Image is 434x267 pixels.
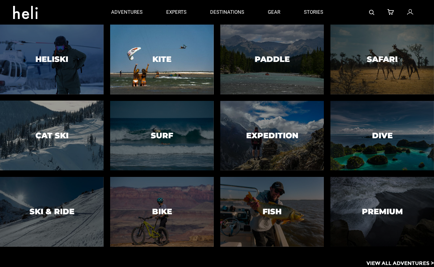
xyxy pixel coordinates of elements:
[166,9,187,16] p: experts
[152,207,172,216] h3: Bike
[111,9,143,16] p: adventures
[263,207,282,216] h3: Fish
[35,131,69,140] h3: Cat Ski
[366,259,434,267] p: View All Adventures >
[152,55,171,64] h3: Kite
[35,55,68,64] h3: Heliski
[255,55,290,64] h3: Paddle
[246,131,298,140] h3: Expedition
[362,207,403,216] h3: Premium
[367,55,398,64] h3: Safari
[30,207,74,216] h3: Ski & Ride
[369,10,374,15] img: search-bar-icon.svg
[151,131,173,140] h3: Surf
[372,131,393,140] h3: Dive
[210,9,244,16] p: destinations
[330,177,434,246] a: PremiumPremium image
